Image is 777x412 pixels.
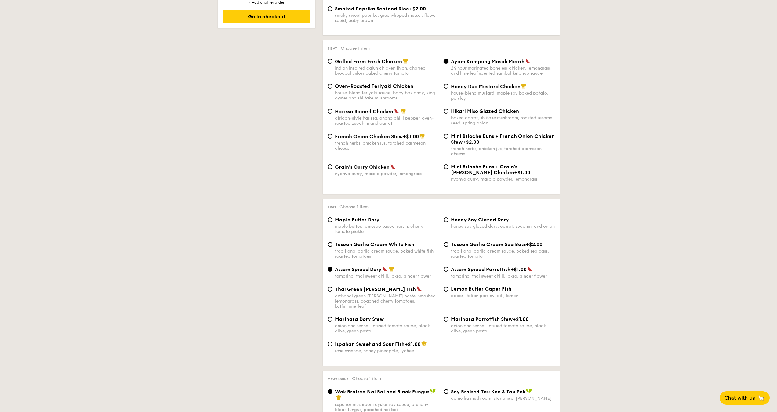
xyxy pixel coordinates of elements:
[335,389,429,395] span: Wok Braised Nai Bai and Black Fungus
[394,108,399,114] img: icon-spicy.37a8142b.svg
[403,134,419,139] span: +$1.00
[451,164,517,175] span: Mini Brioche Buns + Grain's [PERSON_NAME] Chicken
[430,389,436,394] img: icon-vegan.f8ff3823.svg
[416,286,422,292] img: icon-spicy.37a8142b.svg
[328,84,332,89] input: Oven-Roasted Teriyaki Chickenhouse-blend teriyaki sauce, baby bok choy, king oyster and shiitake ...
[335,6,409,12] span: Smoked Paprika Seafood Rice
[451,146,555,156] div: french herbs, chicken jus, torched parmesan cheese
[335,116,439,126] div: african-style harissa, ancho chilli pepper, oven-roasted zucchini and carrot
[444,134,448,139] input: Mini Brioche Buns + French Onion Chicken Stew+$2.00french herbs, chicken jus, torched parmesan ch...
[335,66,439,76] div: Indian inspired cajun chicken thigh, charred broccoli, slow baked cherry tomato
[451,59,525,64] span: Ayam Kampung Masak Merah
[335,90,439,101] div: house-blend teriyaki sauce, baby bok choy, king oyster and shiitake mushrooms
[451,177,555,182] div: nyonya curry, masala powder, lemongrass
[510,267,527,272] span: +$1.00
[444,267,448,272] input: Assam Spiced Parrotfish+$1.00tamarind, thai sweet chilli, laksa, ginger flower
[335,341,405,347] span: Ispahan Sweet and Sour Fish
[335,316,384,322] span: Marinara Dory Stew
[328,109,332,114] input: Harissa Spiced Chickenafrican-style harissa, ancho chilli pepper, oven-roasted zucchini and carrot
[335,274,439,279] div: tamarind, thai sweet chilli, laksa, ginger flower
[444,317,448,322] input: Marinara Parrotfish Stew+$1.00onion and fennel-infused tomato sauce, black olive, green pesto
[463,139,479,145] span: +$2.00
[328,242,332,247] input: Tuscan Garlic Cream White Fishtraditional garlic cream sauce, baked white fish, roasted tomatoes
[451,286,511,292] span: Lemon Butter Caper Fish
[335,171,439,176] div: nyonya curry, masala powder, lemongrass
[451,115,555,126] div: baked carrot, shiitake mushroom, roasted sesame seed, spring onion
[390,164,396,169] img: icon-spicy.37a8142b.svg
[328,205,336,209] span: Fish
[525,58,531,64] img: icon-spicy.37a8142b.svg
[451,396,555,401] div: camellia mushroom, star anise, [PERSON_NAME]
[444,389,448,394] input: ⁠Soy Braised Tau Kee & Tau Pokcamellia mushroom, star anise, [PERSON_NAME]
[444,84,448,89] input: Honey Duo Mustard Chickenhouse-blend mustard, maple soy baked potato, parsley
[335,267,382,272] span: Assam Spiced Dory
[513,316,529,322] span: +$1.00
[724,395,755,401] span: Chat with us
[335,109,393,114] span: Harissa Spiced Chicken
[526,242,543,247] span: +$2.00
[339,204,369,210] span: Choose 1 item
[451,274,555,279] div: tamarind, thai sweet chilli, laksa, ginger flower
[335,217,379,223] span: Maple Butter Dory
[451,389,525,395] span: ⁠Soy Braised Tau Kee & Tau Pok
[328,134,332,139] input: French Onion Chicken Stew+$1.00french herbs, chicken jus, torched parmesan cheese
[335,164,390,170] span: Grain's Curry Chicken
[328,217,332,222] input: Maple Butter Dorymaple butter, romesco sauce, raisin, cherry tomato pickle
[328,287,332,292] input: Thai Green [PERSON_NAME] Fishartisanal green [PERSON_NAME] paste, smashed lemongrass, poached che...
[444,242,448,247] input: Tuscan Garlic Cream Sea Bass+$2.00traditional garlic cream sauce, baked sea bass, roasted tomato
[328,6,332,11] input: Smoked Paprika Seafood Rice+$2.00smoky sweet paprika, green-lipped mussel, flower squid, baby prawn
[757,395,765,402] span: 🦙
[451,267,510,272] span: Assam Spiced Parrotfish
[451,224,555,229] div: honey soy glazed dory, carrot, zucchini and onion
[328,342,332,346] input: Ispahan Sweet and Sour Fish+$1.00rose essence, honey pineapple, lychee
[335,224,439,234] div: maple butter, romesco sauce, raisin, cherry tomato pickle
[328,164,332,169] input: Grain's Curry Chickennyonya curry, masala powder, lemongrass
[389,266,394,272] img: icon-chef-hat.a58ddaea.svg
[521,83,527,89] img: icon-chef-hat.a58ddaea.svg
[328,389,332,394] input: Wok Braised Nai Bai and Black Fungussuperior mushroom oyster soy sauce, crunchy black fungus, poa...
[335,134,403,139] span: French Onion Chicken Stew
[419,133,425,139] img: icon-chef-hat.a58ddaea.svg
[335,83,413,89] span: Oven-Roasted Teriyaki Chicken
[352,376,381,381] span: Choose 1 item
[451,91,555,101] div: house-blend mustard, maple soy baked potato, parsley
[444,164,448,169] input: Mini Brioche Buns + Grain's [PERSON_NAME] Chicken+$1.00nyonya curry, masala powder, lemongrass
[335,249,439,259] div: traditional garlic cream sauce, baked white fish, roasted tomatoes
[335,348,439,353] div: rose essence, honey pineapple, lychee
[335,323,439,334] div: onion and fennel-infused tomato sauce, black olive, green pesto
[451,84,521,89] span: Honey Duo Mustard Chicken
[421,341,427,346] img: icon-chef-hat.a58ddaea.svg
[451,323,555,334] div: onion and fennel-infused tomato sauce, black olive, green pesto
[328,377,348,381] span: Vegetable
[451,249,555,259] div: traditional garlic cream sauce, baked sea bass, roasted tomato
[382,266,388,272] img: icon-spicy.37a8142b.svg
[444,109,448,114] input: Hikari Miso Glazed Chickenbaked carrot, shiitake mushroom, roasted sesame seed, spring onion
[514,170,530,175] span: +$1.00
[527,266,533,272] img: icon-spicy.37a8142b.svg
[335,141,439,151] div: french herbs, chicken jus, torched parmesan cheese
[403,58,408,64] img: icon-chef-hat.a58ddaea.svg
[328,46,337,51] span: Meat
[328,267,332,272] input: Assam Spiced Dorytamarind, thai sweet chilli, laksa, ginger flower
[401,108,406,114] img: icon-chef-hat.a58ddaea.svg
[451,242,526,247] span: Tuscan Garlic Cream Sea Bass
[444,59,448,64] input: Ayam Kampung Masak Merah24 hour marinated boneless chicken, lemongrass and lime leaf scented samb...
[335,13,439,23] div: smoky sweet paprika, green-lipped mussel, flower squid, baby prawn
[328,59,332,64] input: Grilled Farm Fresh ChickenIndian inspired cajun chicken thigh, charred broccoli, slow baked cherr...
[451,293,555,298] div: caper, italian parsley, dill, lemon
[328,317,332,322] input: Marinara Dory Stewonion and fennel-infused tomato sauce, black olive, green pesto
[336,395,342,400] img: icon-chef-hat.a58ddaea.svg
[451,316,513,322] span: Marinara Parrotfish Stew
[405,341,421,347] span: +$1.00
[451,108,519,114] span: Hikari Miso Glazed Chicken
[444,287,448,292] input: Lemon Butter Caper Fishcaper, italian parsley, dill, lemon
[720,391,770,405] button: Chat with us🦙
[341,46,370,51] span: Choose 1 item
[451,133,555,145] span: Mini Brioche Buns + French Onion Chicken Stew
[444,217,448,222] input: Honey Soy Glazed Doryhoney soy glazed dory, carrot, zucchini and onion
[223,10,310,23] div: Go to checkout
[526,389,532,394] img: icon-vegan.f8ff3823.svg
[335,293,439,309] div: artisanal green [PERSON_NAME] paste, smashed lemongrass, poached cherry tomatoes, kaffir lime leaf
[335,59,402,64] span: Grilled Farm Fresh Chicken
[451,217,509,223] span: Honey Soy Glazed Dory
